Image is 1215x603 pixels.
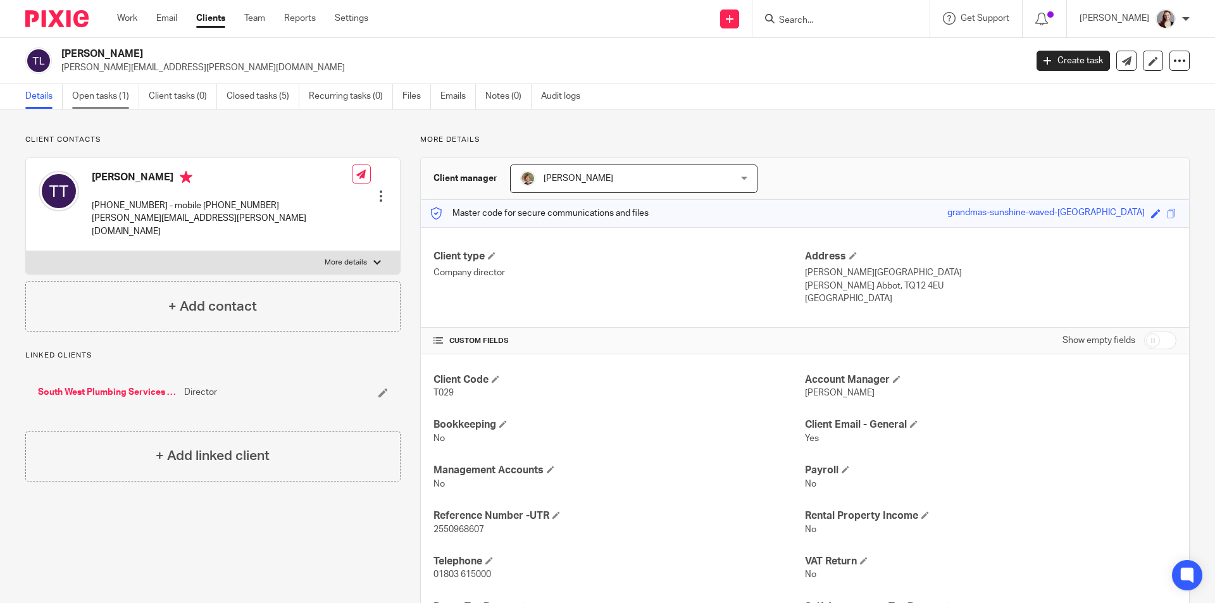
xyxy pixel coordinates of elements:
[485,84,532,109] a: Notes (0)
[805,389,875,397] span: [PERSON_NAME]
[1156,9,1176,29] img: High%20Res%20Andrew%20Price%20Accountants%20_Poppy%20Jakes%20Photography-3%20-%20Copy.jpg
[1062,334,1135,347] label: Show empty fields
[61,47,826,61] h2: [PERSON_NAME]
[433,509,805,523] h4: Reference Number -UTR
[149,84,217,109] a: Client tasks (0)
[180,171,192,183] i: Primary
[433,389,454,397] span: T029
[1080,12,1149,25] p: [PERSON_NAME]
[168,297,257,316] h4: + Add contact
[92,199,352,212] p: [PHONE_NUMBER] - mobile [PHONE_NUMBER]
[92,171,352,187] h4: [PERSON_NAME]
[25,47,52,74] img: svg%3E
[805,373,1176,387] h4: Account Manager
[544,174,613,183] span: [PERSON_NAME]
[433,464,805,477] h4: Management Accounts
[156,12,177,25] a: Email
[25,10,89,27] img: Pixie
[805,418,1176,432] h4: Client Email - General
[72,84,139,109] a: Open tasks (1)
[38,386,178,399] a: South West Plumbing Services Limited
[117,12,137,25] a: Work
[433,250,805,263] h4: Client type
[325,258,367,268] p: More details
[805,292,1176,305] p: [GEOGRAPHIC_DATA]
[184,386,217,399] span: Director
[433,570,491,579] span: 01803 615000
[25,351,401,361] p: Linked clients
[805,464,1176,477] h4: Payroll
[520,171,535,186] img: High%20Res%20Andrew%20Price%20Accountants_Poppy%20Jakes%20photography-1142.jpg
[805,570,816,579] span: No
[805,250,1176,263] h4: Address
[778,15,892,27] input: Search
[284,12,316,25] a: Reports
[196,12,225,25] a: Clients
[440,84,476,109] a: Emails
[433,266,805,279] p: Company director
[805,266,1176,279] p: [PERSON_NAME][GEOGRAPHIC_DATA]
[309,84,393,109] a: Recurring tasks (0)
[227,84,299,109] a: Closed tasks (5)
[805,280,1176,292] p: [PERSON_NAME] Abbot, TQ12 4EU
[92,212,352,238] p: [PERSON_NAME][EMAIL_ADDRESS][PERSON_NAME][DOMAIN_NAME]
[25,135,401,145] p: Client contacts
[402,84,431,109] a: Files
[433,480,445,488] span: No
[433,418,805,432] h4: Bookkeeping
[433,434,445,443] span: No
[156,446,270,466] h4: + Add linked client
[39,171,79,211] img: svg%3E
[805,509,1176,523] h4: Rental Property Income
[25,84,63,109] a: Details
[541,84,590,109] a: Audit logs
[433,336,805,346] h4: CUSTOM FIELDS
[805,480,816,488] span: No
[420,135,1190,145] p: More details
[961,14,1009,23] span: Get Support
[947,206,1145,221] div: grandmas-sunshine-waved-[GEOGRAPHIC_DATA]
[805,525,816,534] span: No
[1037,51,1110,71] a: Create task
[335,12,368,25] a: Settings
[433,373,805,387] h4: Client Code
[433,172,497,185] h3: Client manager
[805,555,1176,568] h4: VAT Return
[805,434,819,443] span: Yes
[430,207,649,220] p: Master code for secure communications and files
[433,525,484,534] span: 2550968607
[244,12,265,25] a: Team
[61,61,1018,74] p: [PERSON_NAME][EMAIL_ADDRESS][PERSON_NAME][DOMAIN_NAME]
[433,555,805,568] h4: Telephone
